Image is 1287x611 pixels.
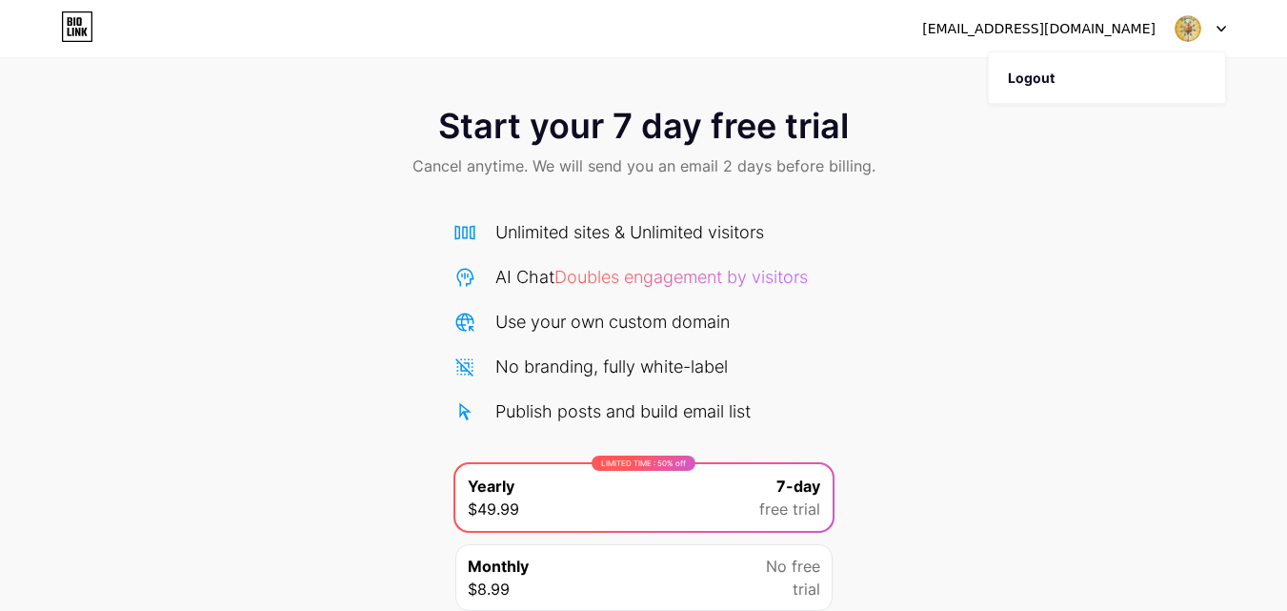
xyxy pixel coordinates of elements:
[412,154,875,177] span: Cancel anytime. We will send you an email 2 days before billing.
[495,219,764,245] div: Unlimited sites & Unlimited visitors
[922,19,1156,39] div: [EMAIL_ADDRESS][DOMAIN_NAME]
[468,578,510,601] span: $8.99
[592,456,695,471] div: LIMITED TIME : 50% off
[438,107,849,145] span: Start your 7 day free trial
[495,309,730,335] div: Use your own custom domain
[468,498,519,520] span: $49.99
[776,475,820,498] span: 7-day
[468,475,514,498] span: Yearly
[495,354,728,379] div: No branding, fully white-label
[1170,10,1206,47] img: mypalmleaf
[759,498,820,520] span: free trial
[766,555,820,578] span: No free
[793,578,820,601] span: trial
[989,52,1225,104] li: Logout
[495,264,808,290] div: AI Chat
[495,398,751,424] div: Publish posts and build email list
[468,555,529,578] span: Monthly
[554,267,808,287] span: Doubles engagement by visitors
